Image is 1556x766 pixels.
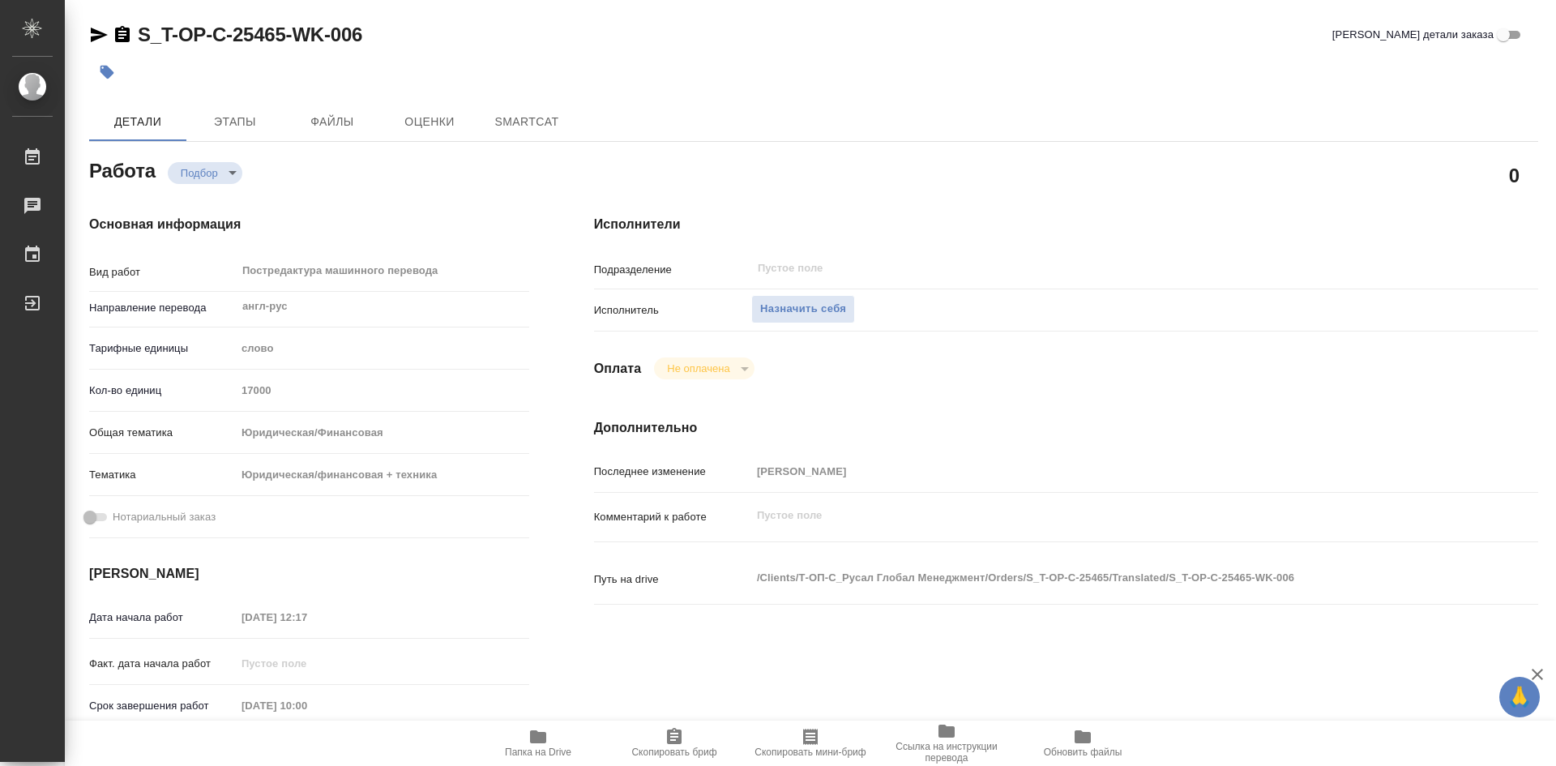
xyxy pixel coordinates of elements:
button: Скопировать ссылку [113,25,132,45]
h4: Дополнительно [594,418,1538,438]
button: Папка на Drive [470,721,606,766]
input: Пустое поле [236,694,378,717]
div: Подбор [654,357,754,379]
p: Кол-во единиц [89,383,236,399]
span: Файлы [293,112,371,132]
p: Комментарий к работе [594,509,751,525]
span: Оценки [391,112,468,132]
p: Общая тематика [89,425,236,441]
button: Ссылка на инструкции перевода [878,721,1015,766]
button: Назначить себя [751,295,855,323]
div: слово [236,335,529,362]
div: Юридическая/финансовая + техника [236,461,529,489]
p: Исполнитель [594,302,751,319]
input: Пустое поле [236,652,378,675]
span: Скопировать бриф [631,747,716,758]
p: Тематика [89,467,236,483]
p: Дата начала работ [89,610,236,626]
p: Путь на drive [594,571,751,588]
span: 🙏 [1506,680,1533,714]
h2: 0 [1509,161,1520,189]
div: Подбор [168,162,242,184]
p: Факт. дата начала работ [89,656,236,672]
p: Тарифные единицы [89,340,236,357]
h4: Исполнители [594,215,1538,234]
a: S_T-OP-C-25465-WK-006 [138,24,362,45]
input: Пустое поле [236,606,378,629]
p: Вид работ [89,264,236,280]
span: SmartCat [488,112,566,132]
span: Папка на Drive [505,747,571,758]
span: Нотариальный заказ [113,509,216,525]
p: Направление перевода [89,300,236,316]
button: Скопировать бриф [606,721,742,766]
span: Этапы [196,112,274,132]
span: [PERSON_NAME] детали заказа [1332,27,1494,43]
button: Подбор [176,166,223,180]
span: Скопировать мини-бриф [754,747,866,758]
h4: [PERSON_NAME] [89,564,529,584]
h2: Работа [89,155,156,184]
span: Ссылка на инструкции перевода [888,741,1005,764]
button: Скопировать мини-бриф [742,721,878,766]
button: Добавить тэг [89,54,125,90]
input: Пустое поле [236,379,529,402]
p: Подразделение [594,262,751,278]
input: Пустое поле [756,259,1421,278]
button: 🙏 [1499,677,1540,717]
span: Детали [99,112,177,132]
p: Последнее изменение [594,464,751,480]
div: Юридическая/Финансовая [236,419,529,447]
p: Срок завершения работ [89,698,236,714]
textarea: /Clients/Т-ОП-С_Русал Глобал Менеджмент/Orders/S_T-OP-C-25465/Translated/S_T-OP-C-25465-WK-006 [751,564,1460,592]
h4: Оплата [594,359,642,379]
span: Назначить себя [760,300,846,319]
button: Не оплачена [662,362,734,375]
input: Пустое поле [751,460,1460,483]
button: Обновить файлы [1015,721,1151,766]
h4: Основная информация [89,215,529,234]
button: Скопировать ссылку для ЯМессенджера [89,25,109,45]
span: Обновить файлы [1044,747,1122,758]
